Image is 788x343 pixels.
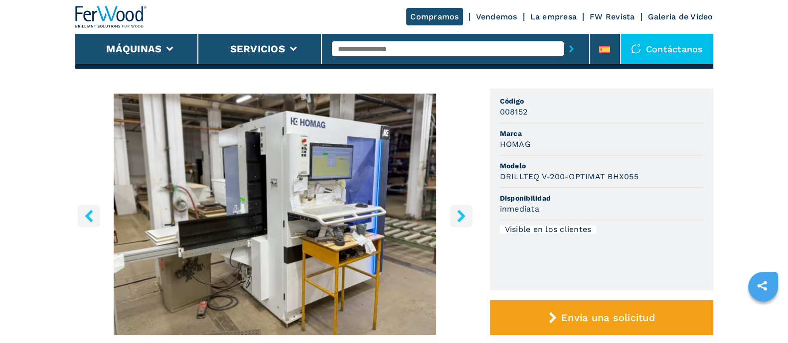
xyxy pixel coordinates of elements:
h3: 008152 [500,106,528,117]
span: Disponibilidad [500,193,703,203]
button: Servicios [230,43,285,55]
a: Vendemos [476,12,517,21]
h3: inmediata [500,203,539,215]
span: Modelo [500,161,703,171]
a: sharethis [750,273,775,298]
img: Centro De Mecanizado Vertical HOMAG DRILLTEQ V-200-OPTIMAT BHX055 [75,94,475,335]
button: Envía una solicitud [490,300,713,335]
span: Código [500,96,703,106]
a: FW Revista [590,12,635,21]
button: Máquinas [106,43,161,55]
button: right-button [450,205,473,227]
a: Compramos [406,8,463,25]
a: La empresa [530,12,577,21]
h3: DRILLTEQ V-200-OPTIMAT BHX055 [500,171,638,182]
div: Visible en los clientes [500,226,597,233]
img: Contáctanos [631,44,641,54]
h3: HOMAG [500,138,531,150]
button: left-button [78,205,100,227]
img: Ferwood [75,6,147,28]
span: Envía una solicitud [561,312,655,324]
button: submit-button [564,37,579,60]
iframe: Chat [746,298,781,336]
span: Marca [500,128,703,138]
div: Contáctanos [621,34,713,64]
a: Galeria de Video [648,12,713,21]
div: Go to Slide 1 [75,94,475,335]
